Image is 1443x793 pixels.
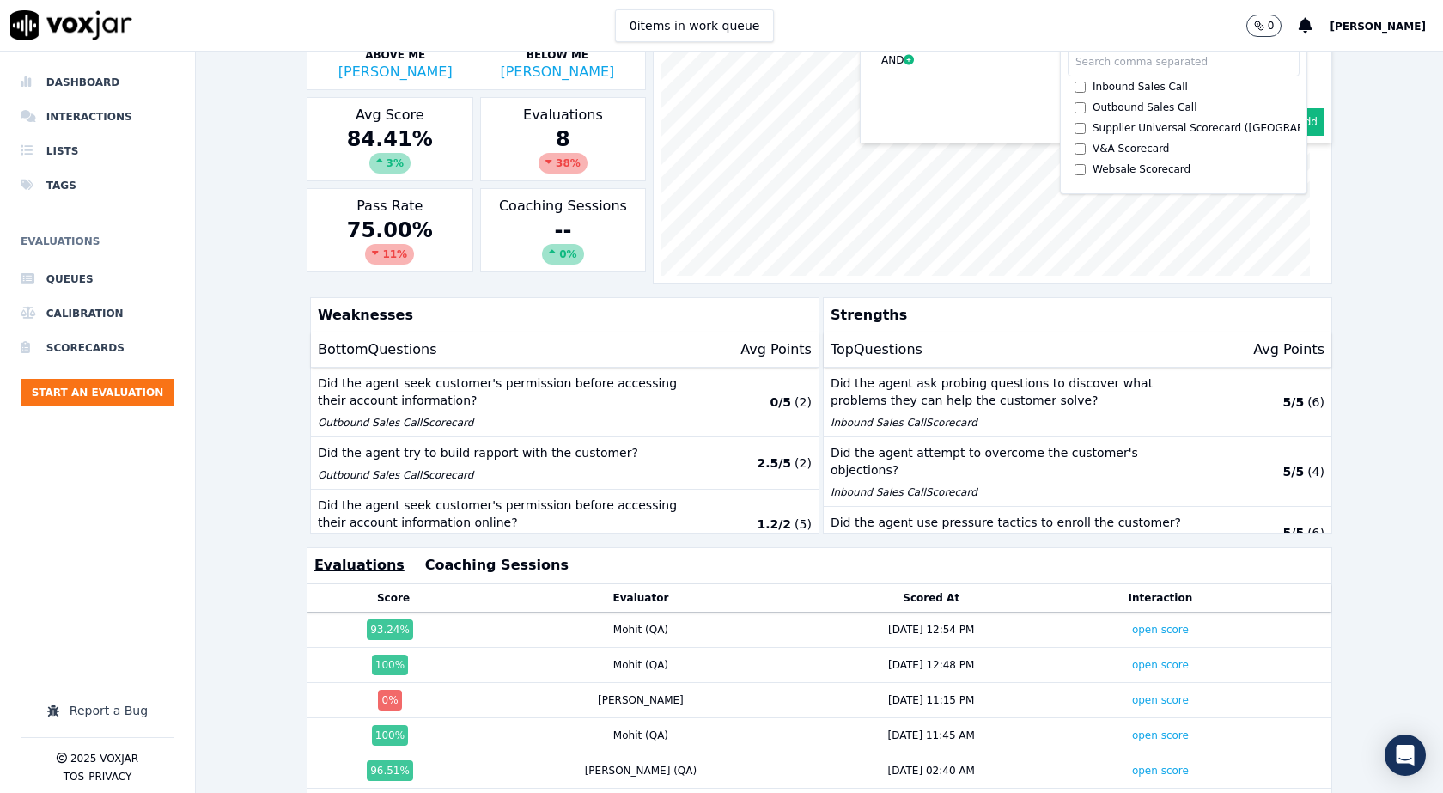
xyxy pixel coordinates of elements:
[831,485,1201,499] p: Inbound Sales Call Scorecard
[1283,524,1305,541] p: 5 / 5
[1307,393,1324,411] p: ( 6 )
[21,168,174,203] a: Tags
[585,764,697,778] div: [PERSON_NAME] (QA)
[1291,108,1324,136] button: Add
[21,331,174,365] a: Scorecards
[539,153,588,174] div: 38 %
[888,623,974,637] div: [DATE] 12:54 PM
[21,231,174,262] h6: Evaluations
[372,725,408,746] div: 100 %
[831,444,1201,479] p: Did the agent attempt to overcome the customer's objections?
[831,514,1201,531] p: Did the agent use pressure tactics to enroll the customer?
[824,437,1331,507] button: Did the agent attempt to overcome the customer's objections? Inbound Sales CallScorecard 5/5 (4)
[311,437,819,490] button: Did the agent try to build rapport with the customer? Outbound Sales CallScorecard 2.5/5 (2)
[613,729,668,742] div: Mohit (QA)
[1075,102,1086,113] input: Outbound Sales Call
[21,134,174,168] a: Lists
[307,188,473,272] div: Pass Rate
[314,555,405,576] button: Evaluations
[21,379,174,406] button: Start an Evaluation
[21,296,174,331] a: Calibration
[888,693,974,707] div: [DATE] 11:15 PM
[367,760,413,781] div: 96.51 %
[888,658,974,672] div: [DATE] 12:48 PM
[318,339,437,360] p: Bottom Questions
[615,9,775,42] button: 0items in work queue
[21,262,174,296] a: Queues
[367,619,413,640] div: 93.24 %
[1093,80,1188,94] div: Inbound Sales Call
[757,454,791,472] p: 2.5 / 5
[1075,82,1086,93] input: Inbound Sales Call
[477,48,639,62] p: Below Me
[21,698,174,723] button: Report a Bug
[1246,15,1282,37] button: 0
[613,591,669,605] button: Evaluator
[372,655,408,675] div: 100 %
[378,690,401,711] div: 0 %
[314,48,477,62] p: Above Me
[369,153,411,174] div: 3 %
[318,468,688,482] p: Outbound Sales Call Scorecard
[338,64,453,80] a: [PERSON_NAME]
[488,217,639,265] div: --
[888,729,975,742] div: [DATE] 11:45 AM
[1093,162,1190,176] div: Websale Scorecard
[1093,142,1170,156] div: V&A Scorecard
[1283,393,1305,411] p: 5 / 5
[488,125,639,174] div: 8
[1330,21,1426,33] span: [PERSON_NAME]
[903,591,959,605] button: Scored At
[1385,735,1426,776] div: Open Intercom Messenger
[831,339,922,360] p: Top Questions
[1268,19,1275,33] p: 0
[888,764,975,778] div: [DATE] 02:40 AM
[795,393,812,411] p: ( 2 )
[70,752,138,766] p: 2025 Voxjar
[740,339,812,360] p: Avg Points
[480,97,647,181] div: Evaluations
[10,10,132,40] img: voxjar logo
[64,770,84,784] button: TOS
[1075,123,1086,134] input: Supplier Universal Scorecard ([GEOGRAPHIC_DATA])
[770,393,791,411] p: 0 / 5
[500,64,614,80] a: [PERSON_NAME]
[318,444,688,461] p: Did the agent try to build rapport with the customer?
[311,368,819,437] button: Did the agent seek customer's permission before accessing their account information? Outbound Sal...
[1132,694,1189,706] a: open score
[1283,463,1305,480] p: 5 / 5
[1093,101,1197,114] div: Outbound Sales Call
[1129,591,1193,605] button: Interaction
[1093,121,1361,135] div: Supplier Universal Scorecard ([GEOGRAPHIC_DATA])
[757,515,791,533] p: 1.2 / 2
[311,490,819,559] button: Did the agent seek customer's permission before accessing their account information online? Inbou...
[831,416,1201,430] p: Inbound Sales Call Scorecard
[1132,729,1189,741] a: open score
[21,100,174,134] a: Interactions
[377,591,410,605] button: Score
[21,65,174,100] a: Dashboard
[824,507,1331,559] button: Did the agent use pressure tactics to enroll the customer? Inbound Sales CallScorecard 5/5 (6)
[868,40,935,81] button: AND
[1132,624,1189,636] a: open score
[598,693,684,707] div: [PERSON_NAME]
[613,623,668,637] div: Mohit (QA)
[318,497,688,531] p: Did the agent seek customer's permission before accessing their account information online?
[1246,15,1300,37] button: 0
[480,188,647,272] div: Coaching Sessions
[1068,47,1300,76] input: Search comma separated
[318,416,688,430] p: Outbound Sales Call Scorecard
[831,375,1201,409] p: Did the agent ask probing questions to discover what problems they can help the customer solve?
[1075,164,1086,175] input: Websale Scorecard
[88,770,131,784] button: Privacy
[1253,339,1324,360] p: Avg Points
[365,244,414,265] div: 11 %
[542,244,583,265] div: 0%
